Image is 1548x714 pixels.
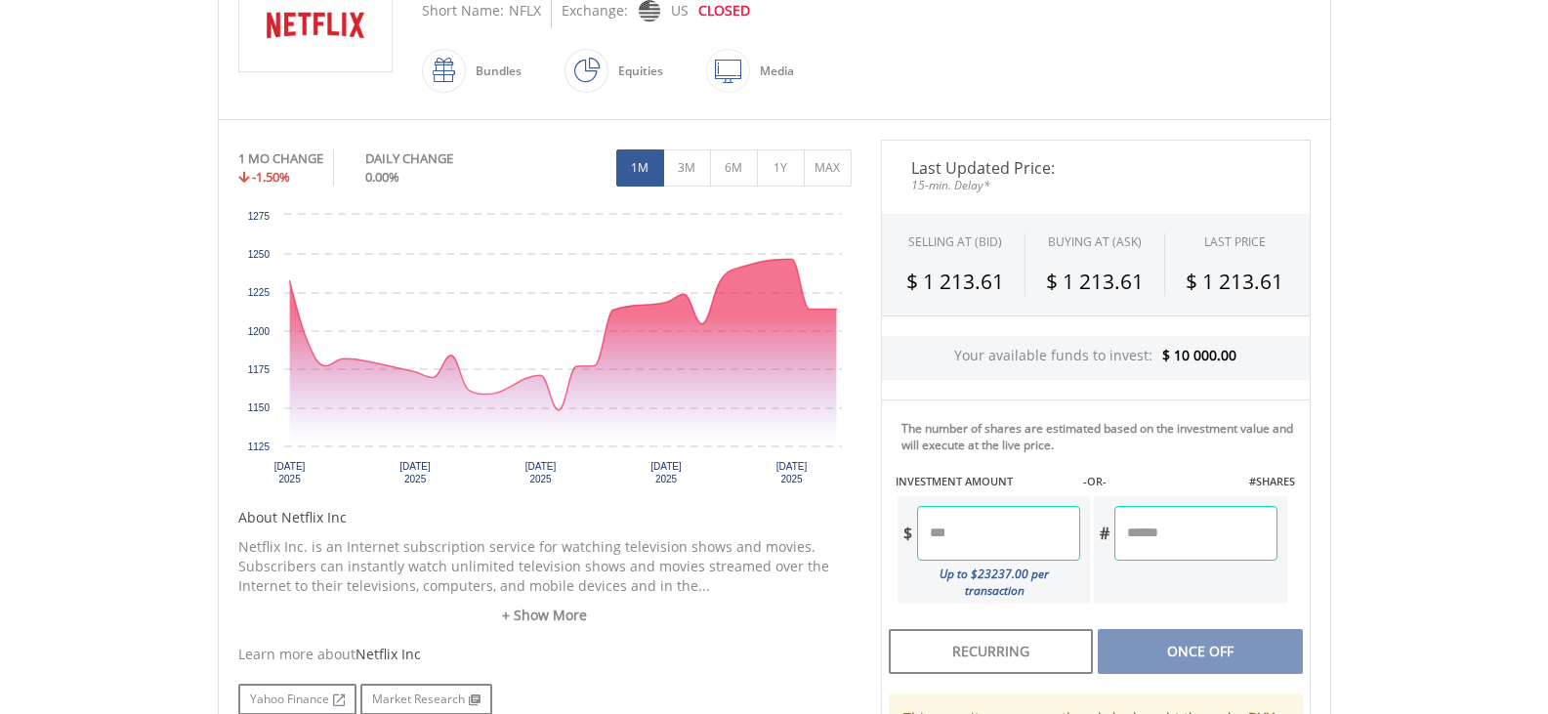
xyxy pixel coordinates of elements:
div: Equities [608,48,663,95]
button: 1Y [757,149,805,187]
text: [DATE] 2025 [399,461,431,484]
div: Your available funds to invest: [882,336,1310,380]
div: 1 MO CHANGE [238,149,323,168]
span: $ 10 000.00 [1162,346,1236,364]
label: -OR- [1083,474,1107,489]
span: $ 1 213.61 [1186,268,1283,295]
div: Bundles [466,48,522,95]
div: $ [898,506,917,561]
div: Media [750,48,794,95]
div: # [1094,506,1114,561]
svg: Interactive chart [238,205,852,498]
button: 6M [710,149,758,187]
text: 1225 [247,287,270,298]
span: Netflix Inc [356,645,421,663]
text: 1125 [247,441,270,452]
label: #SHARES [1249,474,1295,489]
div: SELLING AT (BID) [908,233,1002,250]
text: 1150 [247,402,270,413]
div: Recurring [889,629,1093,674]
span: 0.00% [365,168,399,186]
div: Up to $23237.00 per transaction [898,561,1081,604]
text: [DATE] 2025 [524,461,556,484]
span: 15-min. Delay* [897,176,1295,194]
div: Once Off [1098,629,1302,674]
span: BUYING AT (ASK) [1048,233,1142,250]
span: $ 1 213.61 [906,268,1004,295]
div: Learn more about [238,645,852,664]
text: [DATE] 2025 [775,461,807,484]
button: 3M [663,149,711,187]
text: [DATE] 2025 [273,461,305,484]
a: + Show More [238,606,852,625]
text: [DATE] 2025 [650,461,682,484]
span: -1.50% [252,168,290,186]
div: The number of shares are estimated based on the investment value and will execute at the live price. [901,420,1302,453]
label: INVESTMENT AMOUNT [896,474,1013,489]
text: 1200 [247,326,270,337]
text: 1275 [247,211,270,222]
div: Chart. Highcharts interactive chart. [238,205,852,498]
button: 1M [616,149,664,187]
text: 1250 [247,249,270,260]
h5: About Netflix Inc [238,508,852,527]
text: 1175 [247,364,270,375]
div: LAST PRICE [1204,233,1266,250]
span: Last Updated Price: [897,160,1295,176]
div: DAILY CHANGE [365,149,519,168]
span: $ 1 213.61 [1046,268,1144,295]
p: Netflix Inc. is an Internet subscription service for watching television shows and movies. Subscr... [238,537,852,596]
button: MAX [804,149,852,187]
